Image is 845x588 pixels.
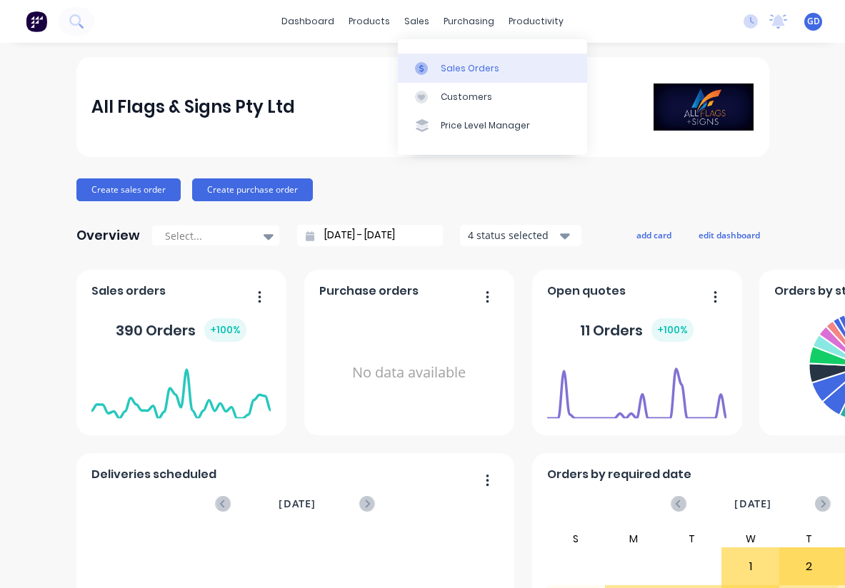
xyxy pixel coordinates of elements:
a: Sales Orders [398,54,587,82]
img: Factory [26,11,47,32]
span: Open quotes [547,283,626,300]
div: Sales Orders [441,62,499,75]
div: 4 status selected [468,228,558,243]
a: Price Level Manager [398,111,587,140]
div: S [546,530,605,547]
div: W [721,530,780,547]
span: Purchase orders [319,283,419,300]
div: 11 Orders [580,318,694,342]
div: All Flags & Signs Pty Ltd [91,93,295,121]
button: Create sales order [76,178,181,201]
button: add card [627,225,681,244]
div: T [779,530,838,547]
div: 2 [780,549,837,584]
div: T [663,530,721,547]
div: + 100 % [651,318,694,342]
div: M [605,530,664,547]
div: No data available [319,305,499,440]
div: 390 Orders [116,318,246,342]
div: + 100 % [204,318,246,342]
button: edit dashboard [689,225,769,244]
a: Customers [398,83,587,111]
div: sales [397,11,436,32]
div: purchasing [436,11,501,32]
div: productivity [501,11,571,32]
button: Create purchase order [192,178,313,201]
div: Customers [441,91,492,103]
div: 1 [722,549,779,584]
span: [DATE] [279,496,316,512]
div: Overview [76,221,140,250]
div: Price Level Manager [441,119,530,132]
button: 4 status selected [460,225,581,246]
img: All Flags & Signs Pty Ltd [654,83,754,131]
a: dashboard [274,11,341,32]
span: GD [807,15,820,28]
div: products [341,11,397,32]
span: Sales orders [91,283,166,300]
span: [DATE] [734,496,771,512]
